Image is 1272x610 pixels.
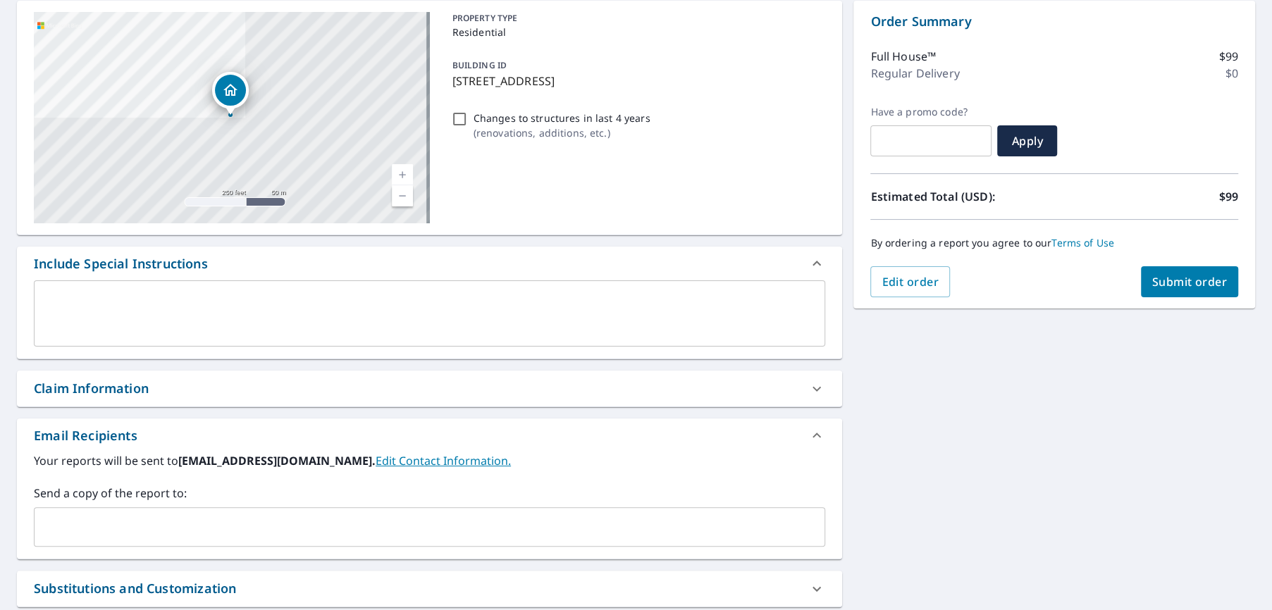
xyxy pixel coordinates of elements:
[392,164,413,185] a: Current Level 17, Zoom In
[212,72,249,116] div: Dropped pin, building 1, Residential property, 287 Chestnut Ct Avon Lake, OH 44012
[474,125,650,140] p: ( renovations, additions, etc. )
[34,426,137,445] div: Email Recipients
[34,579,236,598] div: Substitutions and Customization
[1219,48,1238,65] p: $99
[870,48,936,65] p: Full House™
[178,453,376,468] b: [EMAIL_ADDRESS][DOMAIN_NAME].
[17,571,842,606] div: Substitutions and Customization
[17,247,842,280] div: Include Special Instructions
[452,25,820,39] p: Residential
[870,237,1238,249] p: By ordering a report you agree to our
[870,65,959,82] p: Regular Delivery
[452,59,507,71] p: BUILDING ID
[452,12,820,25] p: PROPERTY TYPE
[17,418,842,452] div: Email Recipients
[1152,274,1228,290] span: Submit order
[870,106,992,118] label: Have a promo code?
[376,453,511,468] a: EditContactInfo
[870,12,1238,31] p: Order Summary
[870,266,950,297] button: Edit order
[1219,188,1238,205] p: $99
[1051,236,1114,249] a: Terms of Use
[997,125,1057,156] button: Apply
[452,73,820,89] p: [STREET_ADDRESS]
[1225,65,1238,82] p: $0
[34,485,825,502] label: Send a copy of the report to:
[882,274,939,290] span: Edit order
[34,254,208,273] div: Include Special Instructions
[34,379,149,398] div: Claim Information
[392,185,413,206] a: Current Level 17, Zoom Out
[17,371,842,406] div: Claim Information
[34,452,825,469] label: Your reports will be sent to
[1141,266,1239,297] button: Submit order
[474,111,650,125] p: Changes to structures in last 4 years
[1008,133,1046,149] span: Apply
[870,188,1054,205] p: Estimated Total (USD):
